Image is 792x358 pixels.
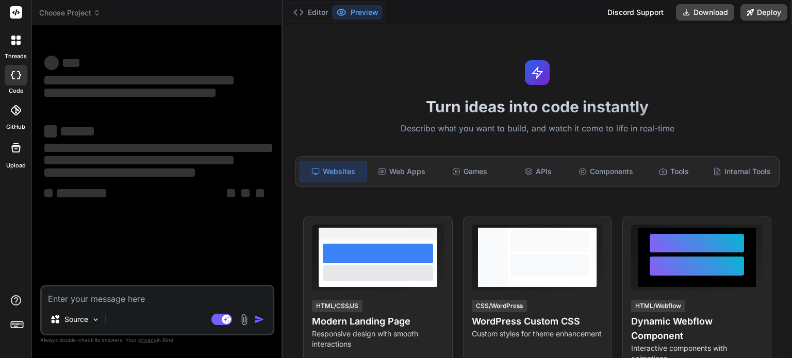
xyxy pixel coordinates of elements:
h4: WordPress Custom CSS [472,314,603,329]
label: code [9,87,23,95]
label: GitHub [6,123,25,131]
div: Websites [300,161,367,182]
div: HTML/CSS/JS [312,300,362,312]
span: ‌ [44,89,216,97]
h1: Turn ideas into code instantly [289,97,786,116]
span: ‌ [44,125,57,138]
span: ‌ [256,189,264,197]
button: Download [676,4,734,21]
label: threads [5,52,27,61]
div: Tools [641,161,707,182]
div: Games [437,161,503,182]
h4: Modern Landing Page [312,314,443,329]
p: Describe what you want to build, and watch it come to life in real-time [289,122,786,135]
div: APIs [505,161,571,182]
p: Always double-check its answers. Your in Bind [40,335,274,345]
span: ‌ [227,189,235,197]
p: Responsive design with smooth interactions [312,329,443,349]
img: attachment [238,314,250,326]
div: Discord Support [601,4,670,21]
div: Components [573,161,639,182]
button: Editor [289,5,332,20]
span: ‌ [241,189,250,197]
div: Internal Tools [709,161,775,182]
span: ‌ [44,168,195,177]
img: Pick Models [91,315,100,324]
span: ‌ [44,56,59,70]
span: privacy [138,337,157,343]
button: Deploy [740,4,787,21]
p: Source [64,314,88,325]
span: ‌ [44,189,53,197]
span: ‌ [44,76,234,84]
span: ‌ [44,156,234,164]
p: Custom styles for theme enhancement [472,329,603,339]
label: Upload [6,161,26,170]
span: ‌ [63,59,79,67]
div: Web Apps [369,161,435,182]
span: Choose Project [39,8,101,18]
button: Preview [332,5,383,20]
img: icon [254,314,265,325]
h4: Dynamic Webflow Component [631,314,763,343]
span: ‌ [61,127,94,135]
div: CSS/WordPress [472,300,527,312]
span: ‌ [44,144,272,152]
div: HTML/Webflow [631,300,685,312]
span: ‌ [57,189,106,197]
